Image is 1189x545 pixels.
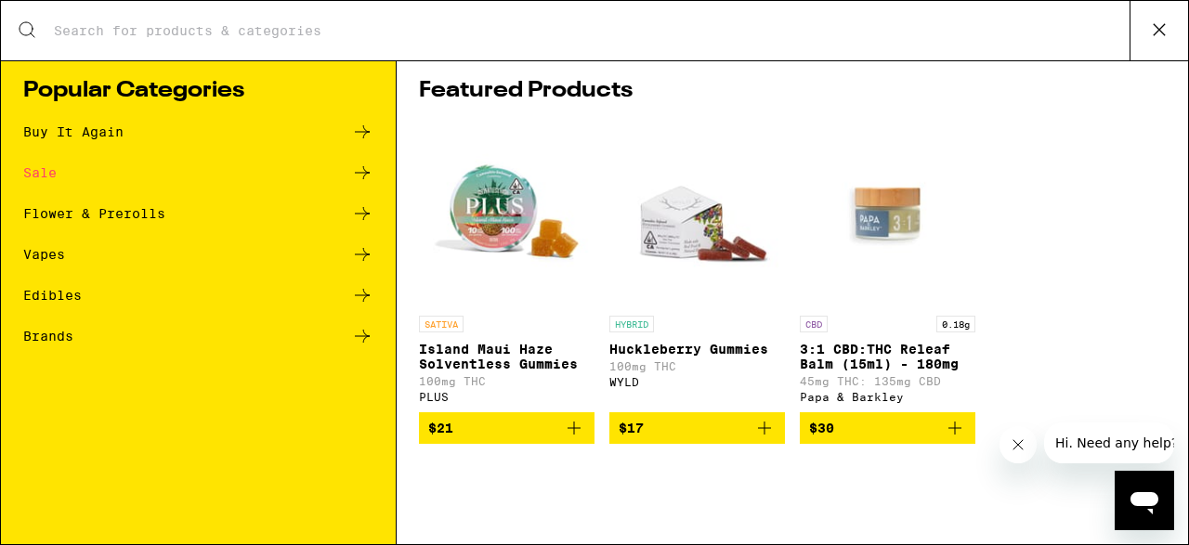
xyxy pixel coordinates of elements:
[23,325,373,347] a: Brands
[23,207,165,220] div: Flower & Prerolls
[800,316,828,332] p: CBD
[419,412,594,444] button: Add to bag
[23,125,124,138] div: Buy It Again
[609,376,785,388] div: WYLD
[23,284,373,306] a: Edibles
[619,421,644,435] span: $17
[800,375,975,387] p: 45mg THC: 135mg CBD
[609,121,785,306] img: WYLD - Huckleberry Gummies
[23,330,73,343] div: Brands
[800,121,975,306] img: Papa & Barkley - 3:1 CBD:THC Releaf Balm (15ml) - 180mg
[23,166,57,179] div: Sale
[800,412,975,444] button: Add to bag
[800,342,975,371] p: 3:1 CBD:THC Releaf Balm (15ml) - 180mg
[419,342,594,371] p: Island Maui Haze Solventless Gummies
[609,412,785,444] button: Add to bag
[419,316,464,332] p: SATIVA
[1000,426,1037,463] iframe: Close message
[1115,471,1174,530] iframe: Button to launch messaging window
[419,391,594,403] div: PLUS
[23,243,373,266] a: Vapes
[11,13,134,28] span: Hi. Need any help?
[23,248,65,261] div: Vapes
[419,121,594,412] a: Open page for Island Maui Haze Solventless Gummies from PLUS
[23,202,373,225] a: Flower & Prerolls
[800,121,975,412] a: Open page for 3:1 CBD:THC Releaf Balm (15ml) - 180mg from Papa & Barkley
[609,121,785,412] a: Open page for Huckleberry Gummies from WYLD
[428,421,453,435] span: $21
[23,80,373,102] h1: Popular Categories
[23,121,373,143] a: Buy It Again
[53,22,1130,39] input: Search for products & categories
[419,80,1166,102] h1: Featured Products
[609,342,785,357] p: Huckleberry Gummies
[23,289,82,302] div: Edibles
[609,316,654,332] p: HYBRID
[936,316,975,332] p: 0.18g
[23,162,373,184] a: Sale
[800,391,975,403] div: Papa & Barkley
[1044,422,1174,463] iframe: Message from company
[419,121,594,306] img: PLUS - Island Maui Haze Solventless Gummies
[809,421,834,435] span: $30
[419,375,594,387] p: 100mg THC
[609,360,785,372] p: 100mg THC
